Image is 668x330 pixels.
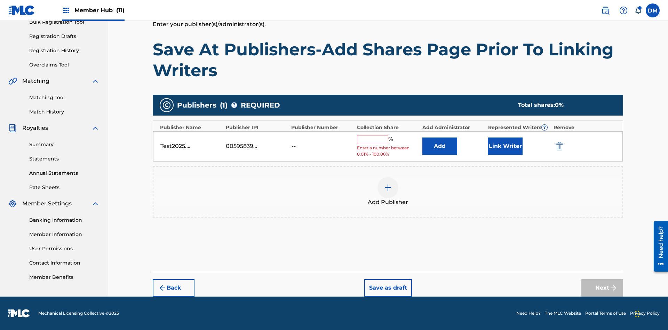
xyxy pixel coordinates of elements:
div: User Menu [646,3,660,17]
img: search [601,6,610,15]
span: 0 % [555,102,564,108]
span: Matching [22,77,49,85]
a: Need Help? [516,310,541,316]
a: Overclaims Tool [29,61,100,69]
img: Matching [8,77,17,85]
img: publishers [162,101,171,109]
button: Link Writer [488,137,523,155]
img: expand [91,199,100,208]
div: Publisher IPI [226,124,288,131]
a: Banking Information [29,217,100,224]
span: Royalties [22,124,48,132]
a: Rate Sheets [29,184,100,191]
img: Top Rightsholders [62,6,70,15]
a: Public Search [598,3,612,17]
span: ? [231,102,237,108]
div: Publisher Number [291,124,353,131]
div: Notifications [635,7,642,14]
div: Add Administrator [422,124,485,131]
iframe: Chat Widget [633,297,668,330]
button: Back [153,279,194,297]
a: User Permissions [29,245,100,252]
span: Enter a number between 0.01% - 100.06% [357,145,419,157]
a: Registration Drafts [29,33,100,40]
img: 7ee5dd4eb1f8a8e3ef2f.svg [158,284,167,292]
a: Match History [29,108,100,116]
div: Drag [635,304,639,324]
div: Publisher Name [160,124,222,131]
img: MLC Logo [8,5,35,15]
span: Mechanical Licensing Collective © 2025 [38,310,119,316]
span: Member Settings [22,199,72,208]
div: Remove [554,124,616,131]
a: Statements [29,155,100,163]
span: ( 1 ) [220,100,228,110]
img: 12a2ab48e56ec057fbd8.svg [556,142,563,150]
a: Summary [29,141,100,148]
button: Save as draft [364,279,412,297]
p: Enter your publisher(s)/administrator(s). [153,20,623,29]
img: expand [91,124,100,132]
a: Bulk Registration Tool [29,18,100,26]
a: The MLC Website [545,310,581,316]
img: Royalties [8,124,17,132]
iframe: Resource Center [649,218,668,275]
div: Represented Writers [488,124,550,131]
span: Publishers [177,100,216,110]
img: Member Settings [8,199,17,208]
span: % [388,135,395,144]
div: Total shares: [518,101,609,109]
a: Member Information [29,231,100,238]
div: Help [617,3,630,17]
span: REQUIRED [241,100,280,110]
img: help [619,6,628,15]
span: Member Hub [74,6,125,14]
a: Privacy Policy [630,310,660,316]
div: Collection Share [357,124,419,131]
button: Add [422,137,457,155]
span: Add Publisher [368,198,408,206]
h1: Save At Publishers-Add Shares Page Prior To Linking Writers [153,39,623,81]
img: expand [91,77,100,85]
img: add [384,183,392,192]
a: Member Benefits [29,274,100,281]
img: logo [8,309,30,317]
span: ? [542,125,547,130]
a: Registration History [29,47,100,54]
a: Matching Tool [29,94,100,101]
a: Annual Statements [29,170,100,177]
a: Portal Terms of Use [585,310,626,316]
span: (11) [116,7,125,14]
a: Contact Information [29,259,100,267]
